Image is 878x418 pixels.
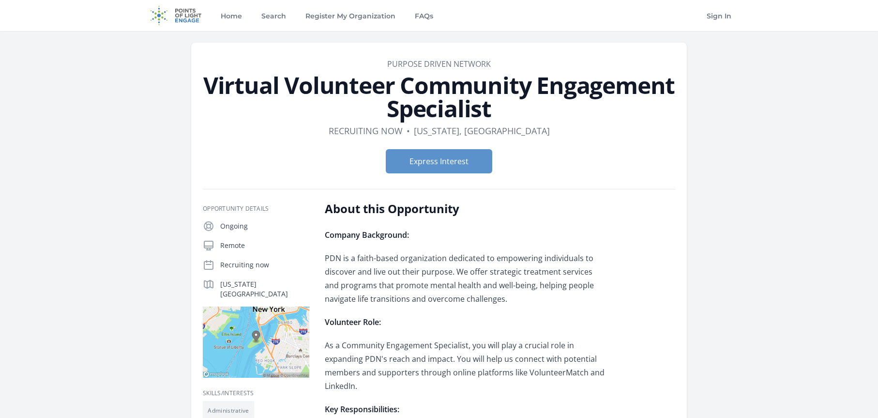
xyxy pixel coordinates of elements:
div: • [407,124,410,138]
a: Purpose Driven Network [387,59,491,69]
img: Map [203,307,309,378]
dd: [US_STATE], [GEOGRAPHIC_DATA] [414,124,550,138]
dd: Recruiting now [329,124,403,138]
p: [US_STATE][GEOGRAPHIC_DATA] [220,279,309,299]
p: Ongoing [220,221,309,231]
p: Recruiting now [220,260,309,270]
h1: Virtual Volunteer Community Engagement Specialist [203,74,675,120]
strong: Volunteer Role: [325,317,381,327]
p: As a Community Engagement Specialist, you will play a crucial role in expanding PDN's reach and i... [325,339,608,393]
strong: Key Responsibilities: [325,404,399,415]
h3: Skills/Interests [203,389,309,397]
p: PDN is a faith-based organization dedicated to empowering individuals to discover and live out th... [325,251,608,306]
h2: About this Opportunity [325,201,608,217]
p: Remote [220,241,309,250]
strong: Company Background: [325,230,409,240]
h3: Opportunity Details [203,205,309,213]
button: Express Interest [386,149,492,173]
